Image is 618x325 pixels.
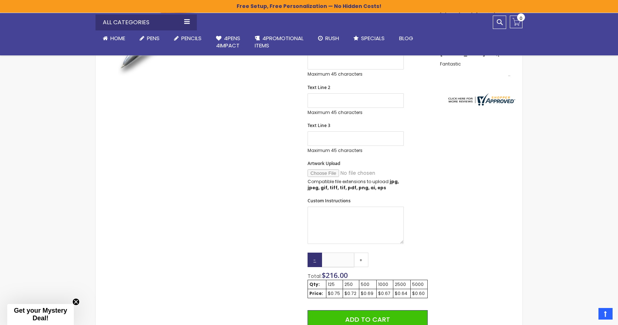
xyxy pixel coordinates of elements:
[247,30,311,54] a: 4PROMOTIONALITEMS
[412,282,426,287] div: 5000
[209,30,247,54] a: 4Pens4impact
[361,34,385,42] span: Specials
[72,298,80,305] button: Close teaser
[344,282,357,287] div: 250
[325,34,339,42] span: Rush
[308,84,330,90] span: Text Line 2
[308,110,404,115] p: Maximum 45 characters
[520,15,522,22] span: 0
[395,282,409,287] div: 2500
[14,307,67,322] span: Get your Mystery Deal!
[344,291,357,296] div: $0.72
[378,291,391,296] div: $0.67
[308,71,404,77] p: Maximum 45 characters
[361,291,374,296] div: $0.69
[399,34,413,42] span: Blog
[345,315,390,324] span: Add to Cart
[395,291,409,296] div: $0.64
[392,30,420,46] a: Blog
[181,34,202,42] span: Pencils
[361,282,374,287] div: 500
[328,291,341,296] div: $0.75
[308,178,399,190] strong: jpg, jpeg, gif, tiff, tif, pdf, png, ai, eps
[309,290,323,296] strong: Price:
[446,93,515,106] img: 4pens.com widget logo
[309,281,320,287] strong: Qty:
[96,30,132,46] a: Home
[446,101,515,107] a: 4pens.com certificate URL
[378,282,391,287] div: 1000
[255,34,304,49] span: 4PROMOTIONAL ITEMS
[7,304,74,325] div: Get your Mystery Deal!Close teaser
[110,34,125,42] span: Home
[147,34,160,42] span: Pens
[216,34,240,49] span: 4Pens 4impact
[132,30,167,46] a: Pens
[308,160,340,166] span: Artwork Upload
[346,30,392,46] a: Specials
[558,305,618,325] iframe: Google Customer Reviews
[510,16,522,28] a: 0
[322,270,348,280] span: $
[308,148,404,153] p: Maximum 45 characters
[96,14,197,30] div: All Categories
[354,253,368,267] a: +
[328,282,341,287] div: 125
[326,270,348,280] span: 216.00
[308,179,404,190] p: Compatible file extensions to upload:
[440,62,510,77] div: Fantastic
[308,198,351,204] span: Custom Instructions
[308,253,322,267] a: -
[412,291,426,296] div: $0.60
[311,30,346,46] a: Rush
[308,122,330,128] span: Text Line 3
[308,273,322,280] span: Total:
[167,30,209,46] a: Pencils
